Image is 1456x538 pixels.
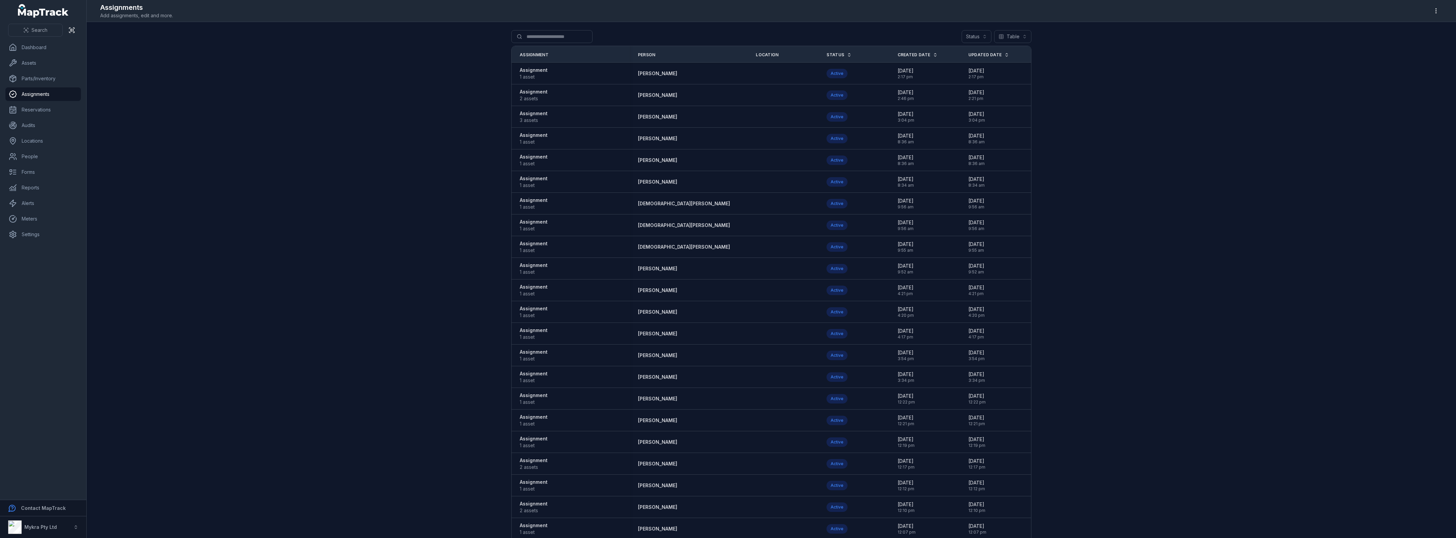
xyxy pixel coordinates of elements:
[898,421,914,427] span: 12:21 pm
[827,524,848,534] div: Active
[968,204,984,210] span: 9:56 am
[968,328,984,334] span: [DATE]
[898,523,916,530] span: [DATE]
[756,52,778,58] span: Location
[898,371,914,378] span: [DATE]
[968,414,985,427] time: 6/27/2025, 12:21:58 PM
[638,395,677,402] strong: [PERSON_NAME]
[638,157,677,164] strong: [PERSON_NAME]
[898,334,914,340] span: 4:17 pm
[898,530,916,535] span: 12:07 pm
[520,110,548,124] a: Assignment3 assets
[968,219,984,231] time: 7/3/2025, 9:56:22 AM
[5,150,81,163] a: People
[520,507,548,514] span: 2 assets
[968,248,984,253] span: 9:55 am
[968,67,984,74] span: [DATE]
[898,139,914,145] span: 8:36 am
[520,269,548,275] span: 1 asset
[24,524,57,530] strong: Mykra Pty Ltd
[520,52,549,58] span: Assignment
[968,349,985,356] span: [DATE]
[827,199,848,208] div: Active
[520,153,548,167] a: Assignment1 asset
[827,437,848,447] div: Active
[638,52,656,58] span: Person
[638,70,677,77] a: [PERSON_NAME]
[898,89,914,101] time: 7/17/2025, 2:46:42 PM
[5,196,81,210] a: Alerts
[827,351,848,360] div: Active
[968,118,985,123] span: 3:04 pm
[968,349,985,361] time: 6/27/2025, 3:54:07 PM
[898,443,915,448] span: 12:19 pm
[968,132,985,145] time: 7/7/2025, 8:36:49 AM
[638,525,677,532] strong: [PERSON_NAME]
[638,113,677,120] strong: [PERSON_NAME]
[968,161,985,166] span: 8:36 am
[827,502,848,512] div: Active
[638,439,677,446] a: [PERSON_NAME]
[638,265,677,272] strong: [PERSON_NAME]
[898,263,914,269] span: [DATE]
[898,161,914,166] span: 8:36 am
[968,89,984,101] time: 8/15/2025, 2:21:47 PM
[520,435,548,449] a: Assignment1 asset
[898,523,916,535] time: 6/27/2025, 12:07:16 PM
[898,328,914,334] span: [DATE]
[968,219,984,226] span: [DATE]
[968,89,984,96] span: [DATE]
[968,486,985,492] span: 12:12 pm
[898,74,914,80] span: 2:17 pm
[638,460,677,467] a: [PERSON_NAME]
[520,290,548,297] span: 1 asset
[968,464,985,470] span: 12:17 pm
[898,67,914,74] span: [DATE]
[638,309,677,315] strong: [PERSON_NAME]
[968,414,985,421] span: [DATE]
[968,269,984,275] span: 9:52 am
[827,286,848,295] div: Active
[968,421,985,427] span: 12:21 pm
[827,416,848,425] div: Active
[31,27,47,34] span: Search
[898,291,914,296] span: 4:21 pm
[520,327,548,340] a: Assignment1 asset
[968,458,985,464] span: [DATE]
[898,52,930,58] span: Created Date
[5,103,81,117] a: Reservations
[520,522,548,529] strong: Assignment
[968,306,985,313] span: [DATE]
[968,74,984,80] span: 2:17 pm
[898,436,915,448] time: 6/27/2025, 12:19:38 PM
[898,176,914,188] time: 7/7/2025, 8:34:34 AM
[520,457,548,471] a: Assignment2 assets
[520,95,548,102] span: 2 assets
[968,356,985,361] span: 3:54 pm
[968,198,984,204] span: [DATE]
[638,92,677,99] a: [PERSON_NAME]
[5,212,81,226] a: Meters
[520,132,548,145] a: Assignment1 asset
[520,435,548,442] strong: Assignment
[520,284,548,297] a: Assignment1 asset
[968,328,984,340] time: 6/27/2025, 4:17:48 PM
[968,436,985,443] span: [DATE]
[968,291,984,296] span: 4:21 pm
[898,306,914,313] span: [DATE]
[968,52,1002,58] span: Updated Date
[898,96,914,101] span: 2:46 pm
[827,52,852,58] a: Status
[968,479,985,492] time: 6/27/2025, 12:12:10 PM
[520,392,548,406] a: Assignment1 asset
[898,479,914,486] span: [DATE]
[638,200,730,207] strong: [DEMOGRAPHIC_DATA][PERSON_NAME]
[898,371,914,383] time: 6/27/2025, 3:34:45 PM
[898,458,915,464] span: [DATE]
[827,307,848,317] div: Active
[638,179,677,185] strong: [PERSON_NAME]
[520,349,548,362] a: Assignment1 asset
[968,378,985,383] span: 3:34 pm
